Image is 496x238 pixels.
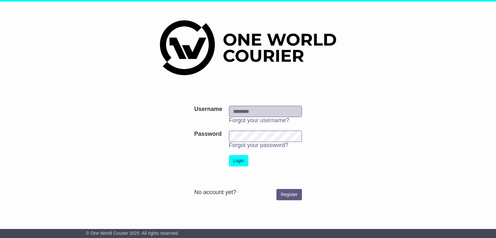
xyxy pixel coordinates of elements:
[229,155,248,166] button: Login
[276,189,302,200] a: Register
[160,20,336,75] img: One World
[229,142,288,148] a: Forgot your password?
[194,106,222,113] label: Username
[86,231,179,236] span: © One World Courier 2025. All rights reserved.
[194,131,222,138] label: Password
[194,189,302,196] div: No account yet?
[229,117,289,124] a: Forgot your username?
